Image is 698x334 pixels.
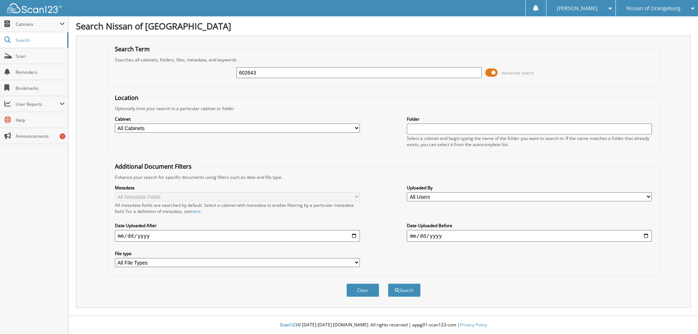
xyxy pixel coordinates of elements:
a: Privacy Policy [460,322,487,328]
h1: Search Nissan of [GEOGRAPHIC_DATA] [76,20,691,32]
span: Reminders [16,69,65,75]
label: File type [115,250,360,257]
div: Optionally limit your search to a particular cabinet or folder [111,105,656,112]
span: Cabinets [16,21,60,27]
label: Metadata [115,185,360,191]
iframe: Chat Widget [662,299,698,334]
legend: Search Term [111,45,153,53]
label: Folder [407,116,652,122]
span: User Reports [16,101,60,107]
span: Scan [16,53,65,59]
span: Advanced Search [502,70,534,76]
span: Bookmarks [16,85,65,91]
button: Search [388,283,421,297]
span: Announcements [16,133,65,139]
div: Select a cabinet and begin typing the name of the folder you want to search in. If the name match... [407,135,652,148]
div: Enhance your search for specific documents using filters such as date and file type. [111,174,656,180]
img: scan123-logo-white.svg [7,3,62,13]
span: Scan123 [280,322,297,328]
label: Date Uploaded After [115,222,360,229]
a: here [191,208,201,214]
span: Nissan of Orangeburg [626,6,681,11]
div: © [DATE]-[DATE] [DOMAIN_NAME]. All rights reserved | appg01-scan123-com | [69,316,698,334]
legend: Additional Document Filters [111,162,195,170]
span: Help [16,117,65,123]
span: Search [16,37,64,43]
label: Date Uploaded Before [407,222,652,229]
div: All metadata fields are searched by default. Select a cabinet with metadata to enable filtering b... [115,202,360,214]
span: [PERSON_NAME] [557,6,598,11]
legend: Location [111,94,142,102]
button: Clear [346,283,379,297]
div: 1 [60,133,65,139]
input: end [407,230,652,242]
label: Uploaded By [407,185,652,191]
label: Cabinet [115,116,360,122]
input: start [115,230,360,242]
div: Searches all cabinets, folders, files, metadata, and keywords [111,57,656,63]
